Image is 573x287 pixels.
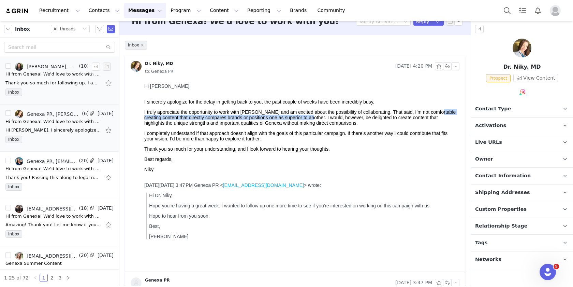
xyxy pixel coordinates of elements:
p: I sincerely apologize for the delay in getting back to you, the past couple of weeks have been in... [3,18,315,24]
button: Recruitment [35,3,84,18]
span: (20) [77,157,89,164]
img: Dr. Niky, MD [513,39,531,57]
button: Contacts [85,3,124,18]
div: Genexa PR, [EMAIL_ADDRESS][DOMAIN_NAME] [27,159,77,164]
span: Inbox [5,88,22,96]
a: Brands [286,3,313,18]
span: Contact Type [475,105,511,113]
div: Hi from Genexa! We'd love to work with you! [5,118,101,125]
span: Custom Properties [475,206,527,213]
img: 81273677-9ad0-4319-b181-43e45e49e3f1--s.jpg [15,157,23,165]
button: Content [206,3,243,18]
span: (20) [77,252,89,259]
li: 3 [56,274,64,282]
div: Hi from Genexa! We'd love to work with you! [5,165,101,172]
img: 8df0b1ae-b36f-4b0c-bf73-67cde8edbcfd.jpg [15,252,23,260]
span: (18) [77,205,89,212]
p: Hope to hear from you soon. [8,133,315,138]
img: 1005d507-ddc1-4543-a880-33aaf2b2e967.jpg [131,61,142,72]
p: [PERSON_NAME] [8,153,315,159]
div: Genexa Summer Content [5,260,62,267]
img: placeholder-profile.jpg [550,5,561,16]
a: [EMAIL_ADDRESS][DOMAIN_NAME] [82,102,162,107]
button: Program [166,3,205,18]
button: Messages [124,3,166,18]
span: Inbox [15,26,30,33]
i: icon: left [33,276,38,280]
div: Hi Lauren, I sincerely apologize for the delay in getting back to you, the past couple of weeks h... [5,127,101,134]
span: Contact Information [475,172,531,180]
i: icon: right [66,276,70,280]
button: Profile [546,5,568,16]
span: Shipping Addresses [475,189,530,196]
div: Dr. Niky, MD [145,61,173,66]
span: Tags [475,239,488,247]
div: All threads [54,25,75,33]
button: View Content [513,74,558,82]
div: Amazing! Thank you! Let me know if you have any questions on the brief. Do you think you can get ... [5,221,101,228]
div: [EMAIL_ADDRESS][DOMAIN_NAME], Genexa PR [27,253,77,259]
li: 2 [48,274,56,282]
a: Genexa PR, [PERSON_NAME] [15,110,80,118]
div: Hi Grace, So sorry! Please see attached. Best, Lauren Jimeson [5,269,101,276]
p: Hi Dr. Niky, [8,112,315,118]
div: Genexa PR, [PERSON_NAME] [27,111,80,117]
a: Genexa PR, [EMAIL_ADDRESS][DOMAIN_NAME] [15,157,77,165]
p: Best regards, [3,76,315,81]
span: Relationship Stage [475,222,528,230]
img: grin logo [5,8,29,14]
span: [DATE] 4:20 PM [395,62,432,70]
div: [EMAIL_ADDRESS][PERSON_NAME][DOMAIN_NAME], Genexa PR [27,206,77,211]
span: Inbox [125,41,147,50]
p: I completely understand if that approach doesn’t align with the goals of this particular campaign... [3,50,315,61]
li: 1-25 of 72 [4,274,29,282]
a: 1 [40,274,47,282]
i: icon: down [83,27,87,32]
div: Genexa PR [145,277,170,283]
a: Community [313,3,352,18]
span: Send Email [107,25,115,33]
div: [PERSON_NAME], Genexa PR [27,64,77,69]
i: icon: search [106,45,111,50]
div: Hi [PERSON_NAME], [3,3,315,8]
div: Thank you! Passing this along to legal now. Best, Lauren Jimeson [5,174,101,181]
span: Inbox [5,230,22,238]
a: 2 [48,274,56,282]
img: ec5f41cd-c605-444c-9c35-a37201f7932c.jpg [15,63,23,71]
span: Networks [475,256,501,263]
div: Hi from Genexa! We'd love to work with you! [5,213,101,220]
a: Dr. Niky, MD [131,61,173,72]
span: Live URLs [475,139,502,146]
span: Owner [475,155,493,163]
p: Hope you're having a great week. I wanted to follow up one more time to see if you're interested ... [8,122,315,128]
iframe: Intercom live chat [540,264,556,280]
img: 1005d507-ddc1-4543-a880-33aaf2b2e967.jpg [15,110,23,118]
span: (6) [80,110,89,117]
p: Best, [8,143,315,148]
div: Dr. Niky, MD [DATE] 4:20 PMto:Genexa PR [125,55,465,81]
a: [PERSON_NAME], Genexa PR [15,63,77,71]
a: [EMAIL_ADDRESS][DOMAIN_NAME], Genexa PR [15,252,77,260]
span: Inbox [5,183,22,191]
span: Inbox [5,136,22,143]
span: [DATE] 3:47 PM [395,279,432,287]
div: Tag by Activation [359,18,399,25]
button: Reply [413,17,432,26]
li: Previous Page [31,274,40,282]
div: Hi from Genexa! We'd love to work with you! [5,71,101,78]
button: Notifications [530,3,545,18]
button: Search [500,3,515,18]
span: Activations [475,122,506,129]
button: Reporting [243,3,285,18]
img: instagram.svg [520,89,526,95]
h3: Hi from Genexa! We'd love to work with you! [132,15,339,28]
img: c085ee1c-cda8-4f41-8239-cc9cf9cd6f3f--s.jpg [15,205,23,213]
li: Next Page [64,274,72,282]
i: icon: close [141,43,144,47]
span: (10) [77,63,89,70]
p: Dr. Niky, MD [471,63,573,71]
div: Thank you so much for following up. I am concerned right now as I am posting so much in defense o... [5,80,101,86]
p: I truly appreciate the opportunity to work with [PERSON_NAME] and am excited about the possibilit... [3,29,315,45]
input: Search mail [4,42,115,53]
